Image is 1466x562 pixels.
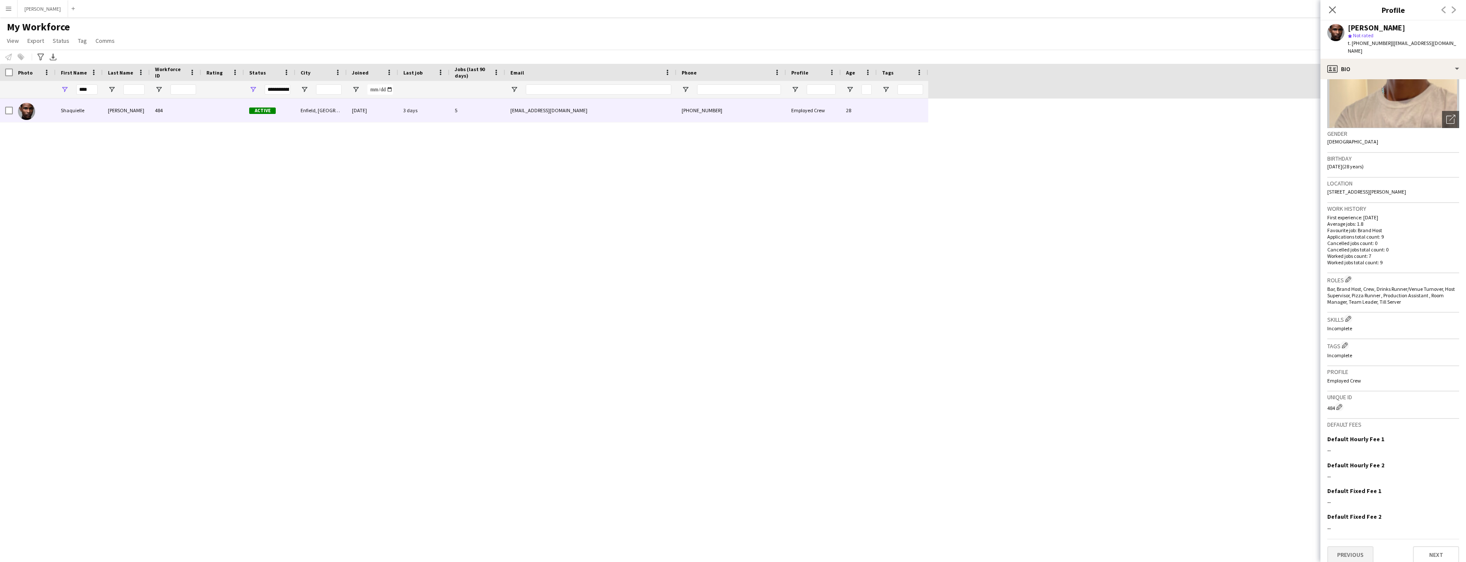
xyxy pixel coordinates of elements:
button: Open Filter Menu [249,86,257,93]
div: Bio [1320,59,1466,79]
a: Tag [74,35,90,46]
span: Active [249,108,276,114]
h3: Skills [1327,314,1459,323]
div: 5 [450,99,505,122]
span: Phone [682,69,697,76]
span: Jobs (last 90 days) [455,66,490,79]
input: Joined Filter Input [367,84,393,95]
span: Rating [206,69,223,76]
div: 28 [841,99,877,122]
p: Average jobs: 1.8 [1327,221,1459,227]
div: Employed Crew [786,99,841,122]
div: Enfield, [GEOGRAPHIC_DATA] [295,99,347,122]
span: [DEMOGRAPHIC_DATA] [1327,138,1378,145]
h3: Default fees [1327,421,1459,428]
h3: Birthday [1327,155,1459,162]
p: Employed Crew [1327,377,1459,384]
h3: Location [1327,179,1459,187]
button: Open Filter Menu [155,86,163,93]
span: Email [510,69,524,76]
div: [DATE] [347,99,398,122]
a: Status [49,35,73,46]
div: -- [1327,498,1459,506]
span: Last job [403,69,423,76]
button: Open Filter Menu [352,86,360,93]
span: Bar, Brand Host, Crew, Drinks Runner/Venue Turnover, Host Supervisor, Pizza Runner , Production A... [1327,286,1455,305]
h3: Default Hourly Fee 1 [1327,435,1384,443]
span: [DATE] (28 years) [1327,163,1364,170]
input: Profile Filter Input [807,84,836,95]
div: [PERSON_NAME] [1348,24,1405,32]
span: Status [53,37,69,45]
div: -- [1327,524,1459,532]
p: Cancelled jobs total count: 0 [1327,246,1459,253]
input: Workforce ID Filter Input [170,84,196,95]
div: Shaquielle [56,99,103,122]
div: 3 days [398,99,450,122]
div: [PERSON_NAME] [103,99,150,122]
button: Open Filter Menu [301,86,308,93]
span: View [7,37,19,45]
h3: Default Fixed Fee 1 [1327,487,1381,495]
span: Export [27,37,44,45]
span: Age [846,69,855,76]
button: [PERSON_NAME] [18,0,68,17]
div: 484 [1327,403,1459,411]
p: Incomplete [1327,352,1459,359]
div: Open photos pop-in [1442,111,1459,128]
p: First experience: [DATE] [1327,214,1459,221]
input: Last Name Filter Input [123,84,145,95]
h3: Unique ID [1327,393,1459,401]
h3: Work history [1327,205,1459,212]
span: Last Name [108,69,133,76]
span: My Workforce [7,21,70,33]
app-action-btn: Advanced filters [36,52,46,62]
button: Open Filter Menu [846,86,854,93]
span: Joined [352,69,369,76]
p: Worked jobs count: 7 [1327,253,1459,259]
h3: Default Hourly Fee 2 [1327,461,1384,469]
span: Comms [95,37,115,45]
h3: Roles [1327,275,1459,284]
button: Open Filter Menu [510,86,518,93]
span: Tags [882,69,894,76]
input: Email Filter Input [526,84,671,95]
p: Cancelled jobs count: 0 [1327,240,1459,246]
span: Tag [78,37,87,45]
span: Status [249,69,266,76]
span: Profile [791,69,808,76]
p: Applications total count: 9 [1327,233,1459,240]
p: Favourite job: Brand Host [1327,227,1459,233]
button: Open Filter Menu [108,86,116,93]
span: t. [PHONE_NUMBER] [1348,40,1392,46]
button: Open Filter Menu [791,86,799,93]
button: Open Filter Menu [882,86,890,93]
input: Tags Filter Input [897,84,923,95]
span: First Name [61,69,87,76]
span: Workforce ID [155,66,186,79]
h3: Default Fixed Fee 2 [1327,513,1381,520]
a: View [3,35,22,46]
a: Export [24,35,48,46]
span: Not rated [1353,32,1374,39]
button: Open Filter Menu [682,86,689,93]
p: Incomplete [1327,325,1459,332]
span: | [EMAIL_ADDRESS][DOMAIN_NAME] [1348,40,1456,54]
p: Worked jobs total count: 9 [1327,259,1459,266]
div: [EMAIL_ADDRESS][DOMAIN_NAME] [505,99,676,122]
span: [STREET_ADDRESS][PERSON_NAME] [1327,188,1406,195]
span: City [301,69,310,76]
input: First Name Filter Input [76,84,98,95]
input: Age Filter Input [861,84,872,95]
input: Phone Filter Input [697,84,781,95]
h3: Gender [1327,130,1459,138]
img: Shaquielle Watson-Lynch [18,103,35,120]
div: -- [1327,446,1459,454]
h3: Profile [1320,4,1466,15]
input: City Filter Input [316,84,342,95]
div: [PHONE_NUMBER] [676,99,786,122]
app-action-btn: Export XLSX [48,52,58,62]
span: Photo [18,69,33,76]
h3: Profile [1327,368,1459,376]
div: -- [1327,472,1459,480]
